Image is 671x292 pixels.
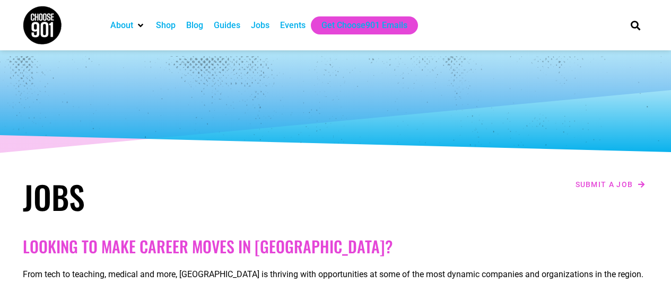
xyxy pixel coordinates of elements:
[156,19,176,32] a: Shop
[186,19,203,32] a: Blog
[110,19,133,32] a: About
[23,237,649,256] h2: Looking to make career moves in [GEOGRAPHIC_DATA]?
[321,19,407,32] a: Get Choose901 Emails
[105,16,151,34] div: About
[23,178,330,216] h1: Jobs
[576,181,633,188] span: Submit a job
[280,19,306,32] a: Events
[626,16,644,34] div: Search
[23,268,649,281] p: From tech to teaching, medical and more, [GEOGRAPHIC_DATA] is thriving with opportunities at some...
[572,178,649,191] a: Submit a job
[214,19,240,32] a: Guides
[251,19,269,32] a: Jobs
[105,16,612,34] nav: Main nav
